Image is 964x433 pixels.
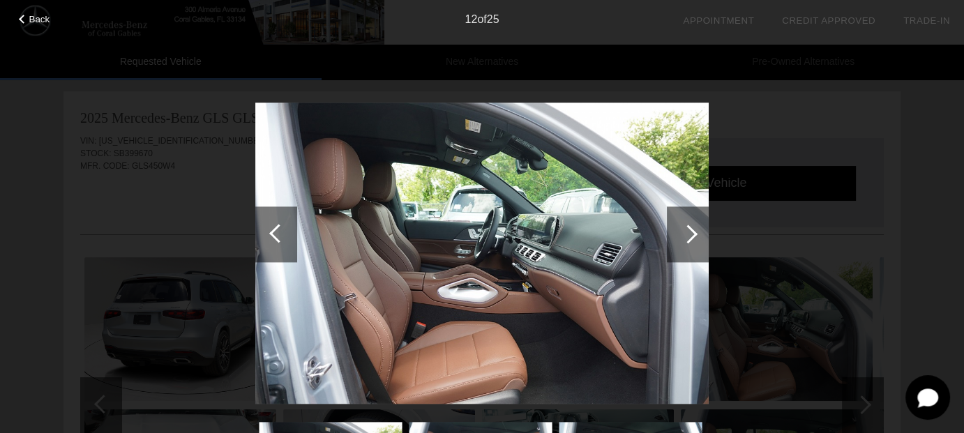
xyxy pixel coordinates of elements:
[782,15,875,26] a: Credit Approved
[905,375,950,420] button: Toggle Chat Window
[465,13,478,25] span: 12
[905,375,950,420] svg: Start Chat
[29,14,50,24] span: Back
[487,13,499,25] span: 25
[255,103,709,404] img: image.aspx
[903,15,950,26] a: Trade-In
[683,15,754,26] a: Appointment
